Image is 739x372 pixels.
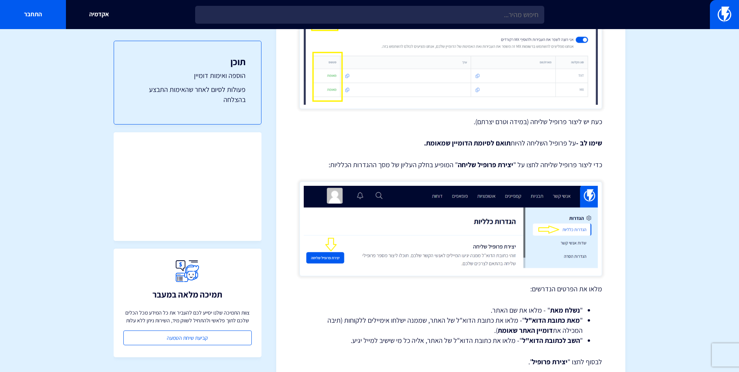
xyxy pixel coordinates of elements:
strong: נשלח מאת [550,306,580,315]
strong: שמאומת. [424,138,450,147]
h3: תמיכה מלאה במעבר [152,290,222,299]
input: חיפוש מהיר... [195,6,544,24]
p: כעת יש ליצור פרופיל שליחה (במידה וטרם יצרתם). [299,117,602,127]
a: הוספה ואימות דומיין [130,71,246,81]
p: על פרופיל השליחה להיות [299,138,602,148]
strong: תואם לסיומת הדומיין [452,138,511,147]
li: " "- מלאו את כתובת הדוא"ל של האתר, אליה כל מי שישיב למייל יגיע. [319,336,583,346]
a: קביעת שיחת הטמעה [123,330,252,345]
li: " " - מלאו את שם האתר. [319,305,583,315]
p: כדי ליצור פרופיל שליחה לחצו על " " המופיע בחלק העליון של מסך ההגדרות הכלליות: [299,160,602,170]
strong: שימו לב - [576,138,602,147]
p: לבסוף לחצו " ". [299,357,602,367]
strong: מאת כתובת הדוא"ל [525,316,580,325]
p: מלאו את הפרטים הנדרשים: [299,284,602,294]
strong: דומיין האתר שאומת [498,326,553,335]
strong: יצירת פרופיל [532,357,568,366]
li: " "- מלאו את כתובת הדוא"ל של האתר, שממנה ישלחו אימיילים ללקוחות (תיבה המכילה את ). [319,315,583,335]
a: פעולות לסיום לאחר שהאימות התבצע בהצלחה [130,85,246,104]
h3: תוכן [130,57,246,67]
strong: יצירת פרופיל שליחה [458,160,513,169]
p: צוות התמיכה שלנו יסייע לכם להעביר את כל המידע מכל הכלים שלכם לתוך פלאשי ולהתחיל לשווק מיד, השירות... [123,309,252,324]
strong: השב לכתובת הדוא"ל [522,336,580,345]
